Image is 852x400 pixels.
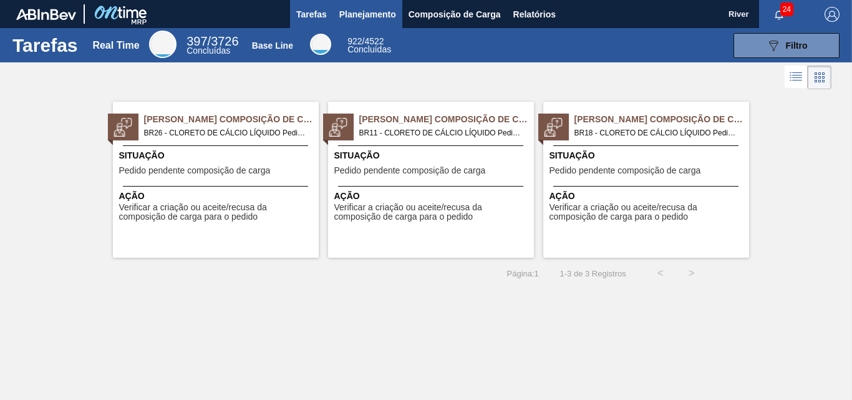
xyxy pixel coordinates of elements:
[144,126,309,140] span: BR26 - CLORETO DE CÁLCIO LÍQUIDO Pedido - 2006644
[759,6,799,23] button: Notificações
[786,41,808,51] span: Filtro
[544,118,563,137] img: status
[347,44,391,54] span: Concluídas
[186,34,238,48] span: / 3726
[334,149,531,162] span: Situação
[549,149,746,162] span: Situação
[149,31,177,58] div: Real Time
[347,36,362,46] span: 922
[334,190,531,203] span: Ação
[676,258,707,289] button: >
[347,36,384,46] span: / 4522
[334,166,486,175] span: Pedido pendente composição de carga
[409,7,501,22] span: Composição de Carga
[310,34,331,55] div: Base Line
[513,7,556,22] span: Relatórios
[574,126,739,140] span: BR18 - CLORETO DE CÁLCIO LÍQUIDO Pedido - 2006648
[144,113,319,126] span: Pedido Aguardando Composição de Carga
[549,203,746,222] span: Verificar a criação ou aceite/recusa da composição de carga para o pedido
[645,258,676,289] button: <
[339,7,396,22] span: Planejamento
[114,118,132,137] img: status
[119,166,271,175] span: Pedido pendente composição de carga
[347,37,391,54] div: Base Line
[507,269,539,278] span: Página : 1
[186,34,207,48] span: 397
[296,7,327,22] span: Tarefas
[359,113,534,126] span: Pedido Aguardando Composição de Carga
[574,113,749,126] span: Pedido Aguardando Composição de Carga
[252,41,293,51] div: Base Line
[785,66,808,89] div: Visão em Lista
[329,118,347,137] img: status
[549,166,701,175] span: Pedido pendente composição de carga
[186,46,230,56] span: Concluídas
[334,203,531,222] span: Verificar a criação ou aceite/recusa da composição de carga para o pedido
[16,9,76,20] img: TNhmsLtSVTkK8tSr43FrP2fwEKptu5GPRR3wAAAABJRU5ErkJggg==
[825,7,840,22] img: Logout
[119,190,316,203] span: Ação
[733,33,840,58] button: Filtro
[359,126,524,140] span: BR11 - CLORETO DE CÁLCIO LÍQUIDO Pedido - 2006646
[119,203,316,222] span: Verificar a criação ou aceite/recusa da composição de carga para o pedido
[186,36,238,55] div: Real Time
[119,149,316,162] span: Situação
[558,269,626,278] span: 1 - 3 de 3 Registros
[780,2,793,16] span: 24
[549,190,746,203] span: Ação
[808,66,831,89] div: Visão em Cards
[12,38,78,52] h1: Tarefas
[92,40,139,51] div: Real Time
